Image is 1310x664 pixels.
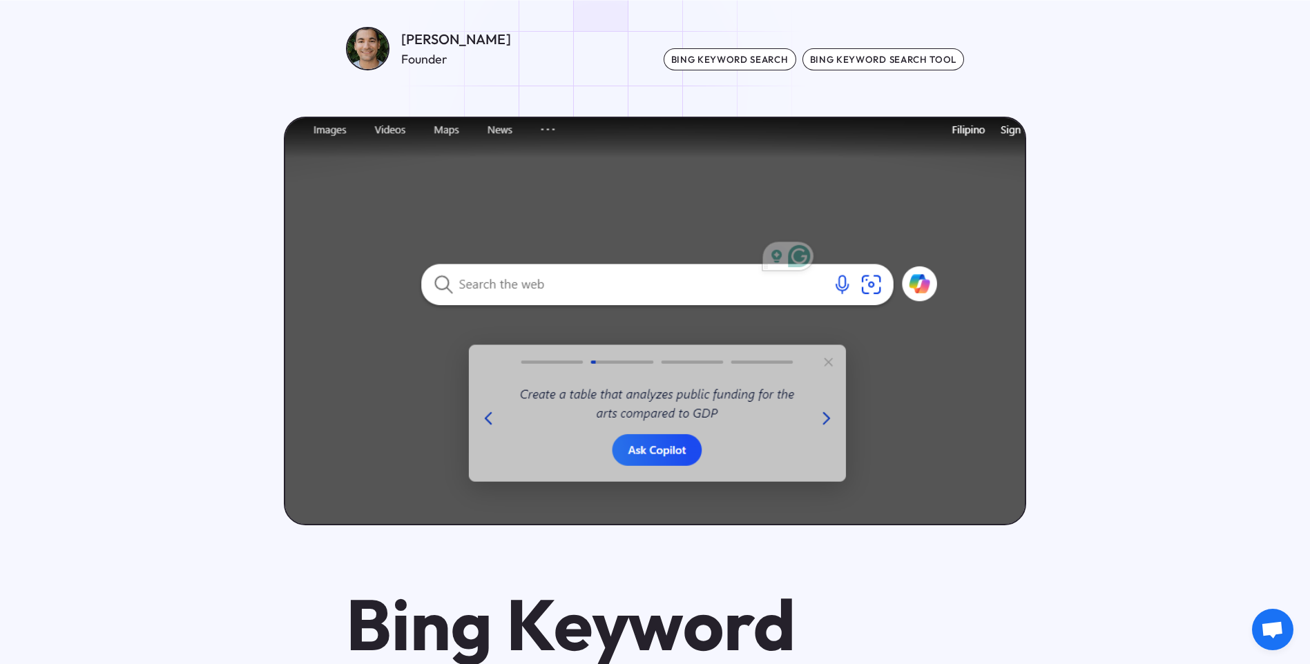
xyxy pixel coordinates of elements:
div: bing keyword search [664,48,796,70]
div: [PERSON_NAME] [401,28,511,50]
div: bing keyword search tool [802,48,965,70]
a: Открытый чат [1252,609,1293,650]
div: Founder [401,50,511,69]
